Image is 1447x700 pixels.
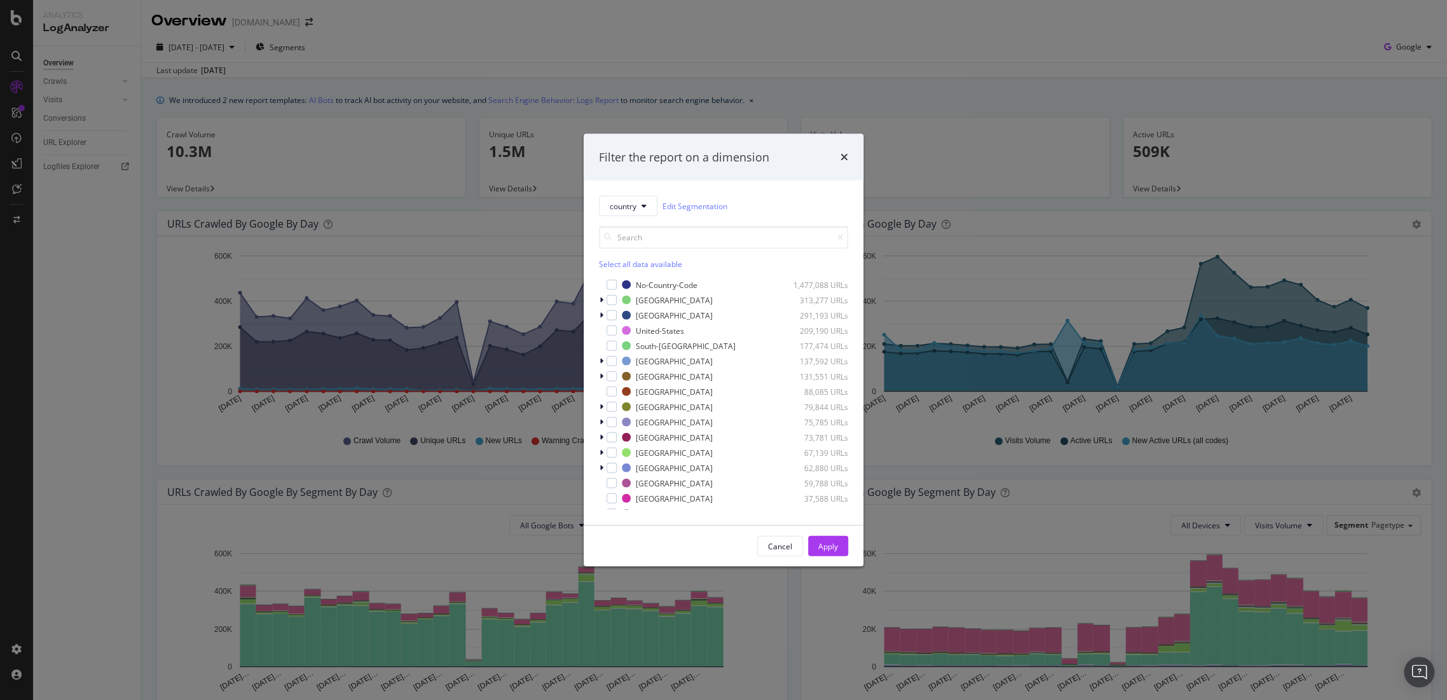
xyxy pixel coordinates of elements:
a: Edit Segmentation [662,199,727,212]
div: 1,477,088 URLs [786,279,848,290]
div: 291,193 URLs [786,310,848,320]
div: 67,139 URLs [786,447,848,458]
div: 313,277 URLs [786,294,848,305]
div: 62,880 URLs [786,462,848,473]
div: 75,785 URLs [786,416,848,427]
div: No-Country-Code [636,279,697,290]
div: Open Intercom Messenger [1404,657,1434,687]
div: Select all data available [599,259,848,270]
div: United-States [636,325,684,336]
div: [GEOGRAPHIC_DATA] [636,386,713,397]
div: South-[GEOGRAPHIC_DATA] [636,340,736,351]
div: [GEOGRAPHIC_DATA] [636,294,713,305]
div: 131,551 URLs [786,371,848,381]
button: Apply [808,536,848,556]
div: [GEOGRAPHIC_DATA] [636,462,713,473]
div: times [840,149,848,165]
div: New-Zealand [636,508,683,519]
div: [GEOGRAPHIC_DATA] [636,371,713,381]
div: 137,592 URLs [786,355,848,366]
div: Cancel [768,540,792,551]
div: [GEOGRAPHIC_DATA] [636,416,713,427]
div: [GEOGRAPHIC_DATA] [636,432,713,443]
div: [GEOGRAPHIC_DATA] [636,493,713,504]
div: [GEOGRAPHIC_DATA] [636,401,713,412]
div: 59,788 URLs [786,477,848,488]
div: 37,588 URLs [786,493,848,504]
div: [GEOGRAPHIC_DATA] [636,447,713,458]
div: 30,764 URLs [786,508,848,519]
div: 73,781 URLs [786,432,848,443]
div: [GEOGRAPHIC_DATA] [636,310,713,320]
button: country [599,196,657,216]
input: Search [599,226,848,249]
button: Cancel [757,536,803,556]
div: 177,474 URLs [786,340,848,351]
span: country [610,200,636,211]
div: 79,844 URLs [786,401,848,412]
div: Apply [818,540,838,551]
div: modal [584,134,863,566]
div: [GEOGRAPHIC_DATA] [636,355,713,366]
div: 209,190 URLs [786,325,848,336]
div: [GEOGRAPHIC_DATA] [636,477,713,488]
div: Filter the report on a dimension [599,149,769,165]
div: 88,085 URLs [786,386,848,397]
